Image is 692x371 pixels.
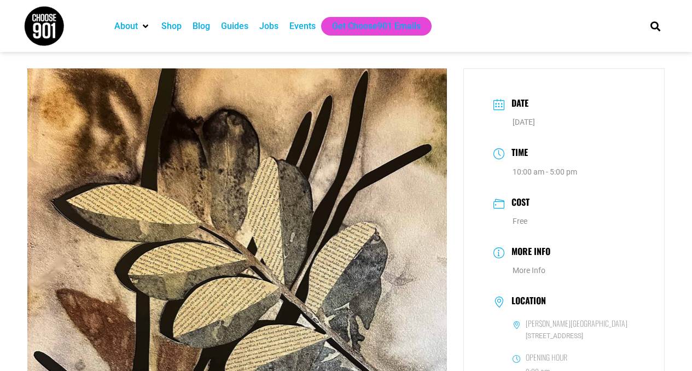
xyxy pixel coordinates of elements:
[109,17,632,36] nav: Main nav
[221,20,248,33] a: Guides
[526,318,627,328] h6: [PERSON_NAME][GEOGRAPHIC_DATA]
[109,17,156,36] div: About
[506,295,546,309] h3: Location
[513,118,535,126] span: [DATE]
[259,20,278,33] a: Jobs
[193,20,210,33] a: Blog
[513,331,635,341] span: [STREET_ADDRESS]
[513,266,545,275] a: More Info
[506,195,530,211] h3: Cost
[526,352,567,362] h6: Opening Hour
[114,20,138,33] a: About
[506,96,528,112] h3: Date
[646,17,664,35] div: Search
[332,20,421,33] a: Get Choose901 Emails
[161,20,182,33] a: Shop
[506,146,528,161] h3: Time
[289,20,316,33] a: Events
[493,215,635,228] dd: Free
[513,167,577,176] abbr: 10:00 am - 5:00 pm
[506,245,550,260] h3: More Info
